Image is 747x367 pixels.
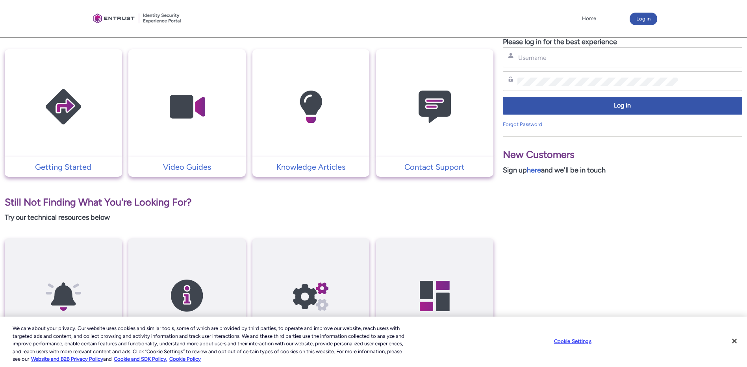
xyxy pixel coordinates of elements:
img: API Reference [273,254,348,338]
a: Knowledge Articles [252,161,370,173]
div: We care about your privacy. Our website uses cookies and similar tools, some of which are provide... [13,324,411,363]
img: Getting Started [26,65,101,149]
a: Home [580,13,598,24]
p: Video Guides [132,161,242,173]
img: Contact Support [397,65,472,149]
button: Log in [630,13,657,25]
button: Log in [503,97,742,115]
p: Try our technical resources below [5,212,493,223]
img: Knowledge Articles [273,65,348,149]
img: Video Guides [150,65,224,149]
a: Contact Support [376,161,493,173]
p: Sign up and we'll be in touch [503,165,742,176]
a: Video Guides [128,161,246,173]
p: Still Not Finding What You're Looking For? [5,195,493,210]
a: Getting Started [5,161,122,173]
p: Getting Started [9,161,118,173]
p: Contact Support [380,161,489,173]
p: Knowledge Articles [256,161,366,173]
input: Username [517,54,678,62]
p: New Customers [503,147,742,162]
span: Log in [508,101,737,110]
img: API Release Notes [26,254,101,338]
a: Cookie Policy [169,356,201,362]
img: Developer Hub [397,254,472,338]
button: Cookie Settings [548,334,597,349]
a: Cookie and SDK Policy. [114,356,167,362]
a: Forgot Password [503,121,542,127]
a: More information about our cookie policy., opens in a new tab [31,356,103,362]
img: SDK Release Notes [150,254,224,338]
p: Please log in for the best experience [503,37,742,47]
a: here [527,166,541,174]
button: Close [726,332,743,350]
